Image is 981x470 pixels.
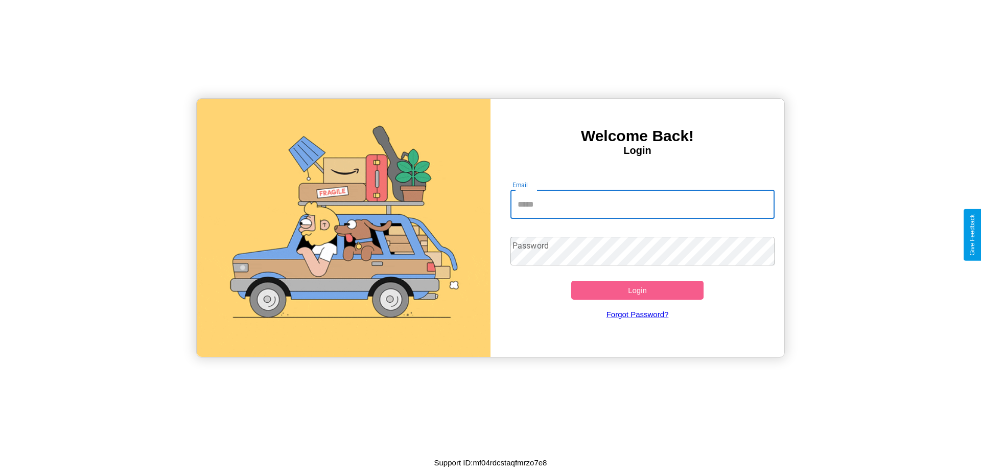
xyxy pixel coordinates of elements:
[505,300,770,329] a: Forgot Password?
[512,181,528,189] label: Email
[491,127,784,145] h3: Welcome Back!
[197,99,491,357] img: gif
[571,281,704,300] button: Login
[491,145,784,156] h4: Login
[969,214,976,256] div: Give Feedback
[434,456,547,469] p: Support ID: mf04rdcstaqfmrzo7e8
